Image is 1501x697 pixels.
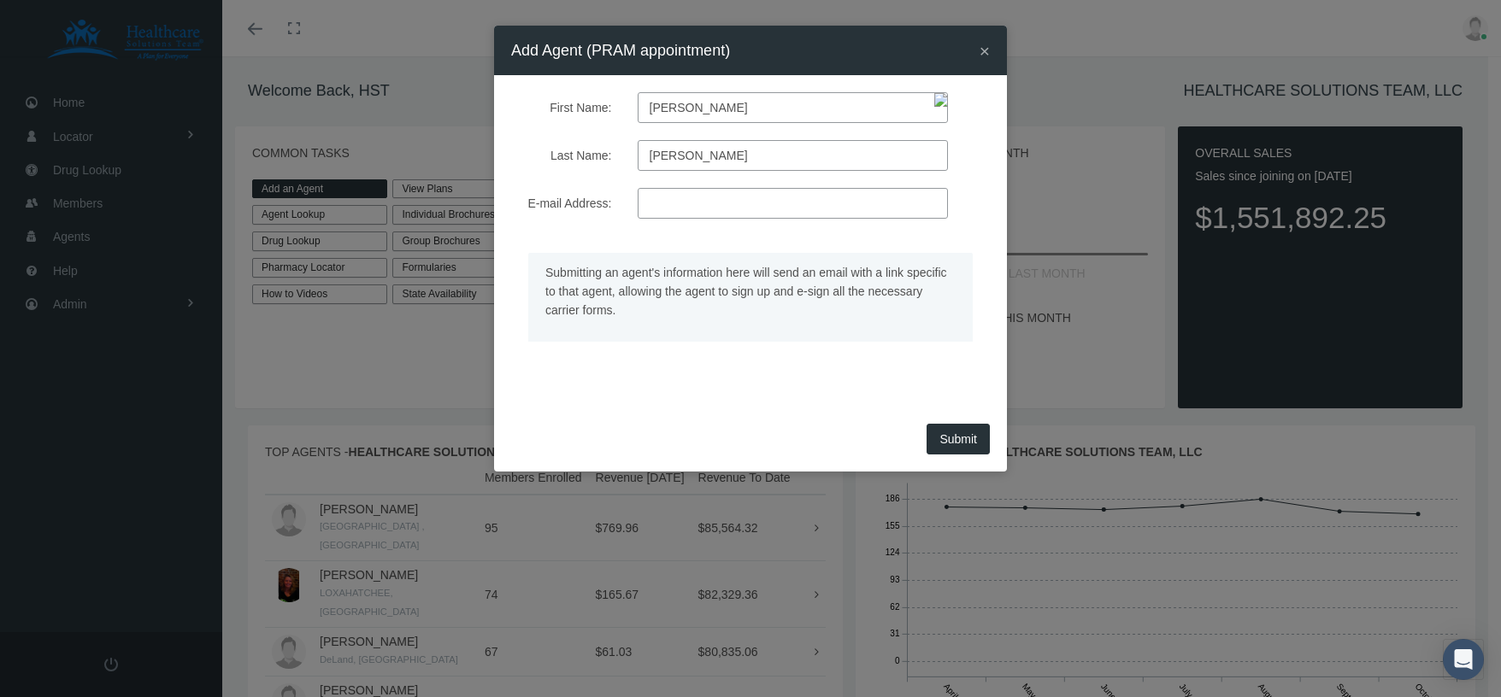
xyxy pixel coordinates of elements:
button: Submit [927,424,990,454]
label: Last Name: [498,140,625,171]
h4: Add Agent (PRAM appointment) [511,38,730,62]
button: Close [980,42,990,60]
p: Submitting an agent's information here will send an email with a link specific to that agent, all... [545,263,956,319]
label: First Name: [498,92,625,123]
span: × [980,41,990,61]
div: Open Intercom Messenger [1443,639,1484,680]
label: E-mail Address: [498,188,625,219]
